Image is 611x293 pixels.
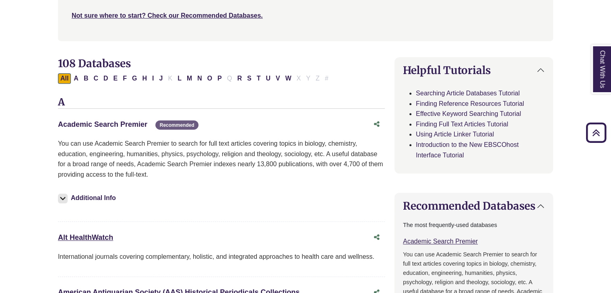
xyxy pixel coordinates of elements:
[369,117,385,132] button: Share this database
[58,233,113,241] a: Alt HealthWatch
[58,97,385,109] h3: A
[416,110,521,117] a: Effective Keyword Searching Tutorial
[58,138,385,180] p: You can use Academic Search Premier to search for full text articles covering topics in biology, ...
[263,73,273,84] button: Filter Results U
[254,73,263,84] button: Filter Results T
[403,238,478,245] a: Academic Search Premier
[369,230,385,245] button: Share this database
[58,120,147,128] a: Academic Search Premier
[71,73,81,84] button: Filter Results A
[58,192,118,204] button: Additional Info
[58,73,71,84] button: All
[395,193,553,219] button: Recommended Databases
[184,73,194,84] button: Filter Results M
[273,73,283,84] button: Filter Results V
[416,90,520,97] a: Searching Article Databases Tutorial
[155,120,198,130] span: Recommended
[58,74,332,81] div: Alpha-list to filter by first letter of database name
[395,58,553,83] button: Helpful Tutorials
[235,73,244,84] button: Filter Results R
[195,73,204,84] button: Filter Results N
[120,73,129,84] button: Filter Results F
[150,73,156,84] button: Filter Results I
[72,12,263,19] a: Not sure where to start? Check our Recommended Databases.
[205,73,215,84] button: Filter Results O
[140,73,149,84] button: Filter Results H
[175,73,184,84] button: Filter Results L
[81,73,91,84] button: Filter Results B
[91,73,101,84] button: Filter Results C
[283,73,294,84] button: Filter Results W
[58,252,385,262] p: International journals covering complementary, holistic, and integrated approaches to health care...
[130,73,139,84] button: Filter Results G
[101,73,111,84] button: Filter Results D
[416,100,524,107] a: Finding Reference Resources Tutorial
[583,127,609,138] a: Back to Top
[416,131,494,138] a: Using Article Linker Tutorial
[416,121,508,128] a: Finding Full Text Articles Tutorial
[58,57,131,70] span: 108 Databases
[157,73,165,84] button: Filter Results J
[245,73,254,84] button: Filter Results S
[403,221,545,230] p: The most frequently-used databases
[215,73,224,84] button: Filter Results P
[111,73,120,84] button: Filter Results E
[416,141,518,159] a: Introduction to the New EBSCOhost Interface Tutorial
